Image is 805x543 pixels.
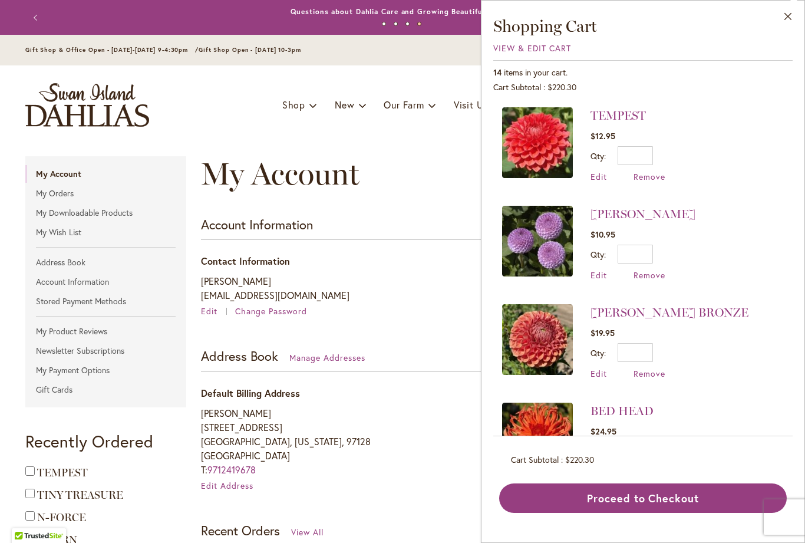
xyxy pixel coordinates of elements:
[511,454,559,465] span: Cart Subtotal
[9,501,42,534] iframe: Launch Accessibility Center
[335,98,354,111] span: New
[201,347,278,364] strong: Address Book
[590,327,615,338] span: $19.95
[25,322,186,340] a: My Product Reviews
[590,347,606,358] label: Qty
[25,342,186,360] a: Newsletter Subscriptions
[590,426,616,437] span: $24.95
[201,155,359,192] span: My Account
[502,206,573,281] a: FRANK HOLMES
[493,67,502,78] span: 14
[25,6,49,29] button: Previous
[201,255,290,267] span: Contact Information
[590,229,615,240] span: $10.95
[25,361,186,379] a: My Payment Options
[504,67,568,78] span: items in your cart.
[201,274,479,302] p: [PERSON_NAME] [EMAIL_ADDRESS][DOMAIN_NAME]
[590,269,607,281] a: Edit
[201,522,280,539] strong: Recent Orders
[454,98,488,111] span: Visit Us
[634,171,665,182] a: Remove
[502,206,573,277] img: FRANK HOLMES
[235,305,307,317] a: Change Password
[565,454,594,465] span: $220.30
[25,254,186,271] a: Address Book
[493,16,597,36] span: Shopping Cart
[282,98,305,111] span: Shop
[199,46,301,54] span: Gift Shop Open - [DATE] 10-3pm
[547,81,576,93] span: $220.30
[590,207,695,221] a: [PERSON_NAME]
[25,292,186,310] a: Stored Payment Methods
[590,305,748,320] a: [PERSON_NAME] BRONZE
[25,165,186,183] strong: My Account
[25,381,186,399] a: Gift Cards
[590,150,606,162] label: Qty
[382,22,386,26] button: 1 of 4
[291,526,324,538] a: View All
[502,403,573,478] a: BED HEAD
[201,387,300,399] span: Default Billing Address
[291,7,514,16] a: Questions about Dahlia Care and Growing Beautiful Dahlias
[25,46,199,54] span: Gift Shop & Office Open - [DATE]-[DATE] 9-4:30pm /
[590,108,646,123] a: TEMPEST
[590,130,615,141] span: $12.95
[25,223,186,241] a: My Wish List
[37,511,86,524] a: N-FORCE
[207,463,256,476] a: 9712419678
[25,185,186,202] a: My Orders
[590,171,607,182] a: Edit
[201,305,233,317] a: Edit
[25,204,186,222] a: My Downloadable Products
[499,483,787,513] button: Proceed to Checkout
[37,466,88,479] a: TEMPEST
[405,22,410,26] button: 3 of 4
[394,22,398,26] button: 2 of 4
[25,430,153,452] strong: Recently Ordered
[201,480,253,491] a: Edit Address
[634,269,665,281] a: Remove
[590,249,606,260] label: Qty
[201,305,217,317] span: Edit
[502,304,573,379] a: CORNEL BRONZE
[502,107,573,182] a: TEMPEST
[25,273,186,291] a: Account Information
[289,352,365,363] a: Manage Addresses
[201,216,313,233] strong: Account Information
[493,42,571,54] a: View & Edit Cart
[201,406,479,477] address: [PERSON_NAME] [STREET_ADDRESS] [GEOGRAPHIC_DATA], [US_STATE], 97128 [GEOGRAPHIC_DATA] T:
[417,22,421,26] button: 4 of 4
[590,404,654,418] a: BED HEAD
[502,304,573,375] img: CORNEL BRONZE
[37,489,123,502] a: TINY TREASURE
[502,403,573,473] img: BED HEAD
[25,83,149,127] a: store logo
[502,107,573,178] img: TEMPEST
[590,368,607,379] a: Edit
[384,98,424,111] span: Our Farm
[634,368,665,379] a: Remove
[493,81,541,93] span: Cart Subtotal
